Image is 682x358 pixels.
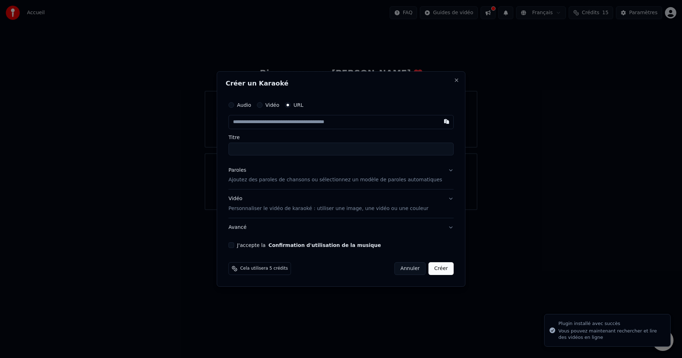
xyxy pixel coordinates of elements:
[228,195,428,213] div: Vidéo
[265,103,279,108] label: Vidéo
[293,103,303,108] label: URL
[240,266,288,271] span: Cela utilisera 5 crédits
[228,190,454,218] button: VidéoPersonnaliser le vidéo de karaoké : utiliser une image, une vidéo ou une couleur
[269,243,381,248] button: J'accepte la
[228,135,454,140] label: Titre
[228,218,454,237] button: Avancé
[429,262,454,275] button: Créer
[226,80,456,87] h2: Créer un Karaoké
[394,262,426,275] button: Annuler
[228,205,428,212] p: Personnaliser le vidéo de karaoké : utiliser une image, une vidéo ou une couleur
[228,161,454,189] button: ParolesAjoutez des paroles de chansons ou sélectionnez un modèle de paroles automatiques
[237,103,251,108] label: Audio
[237,243,381,248] label: J'accepte la
[228,167,246,174] div: Paroles
[228,177,442,184] p: Ajoutez des paroles de chansons ou sélectionnez un modèle de paroles automatiques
